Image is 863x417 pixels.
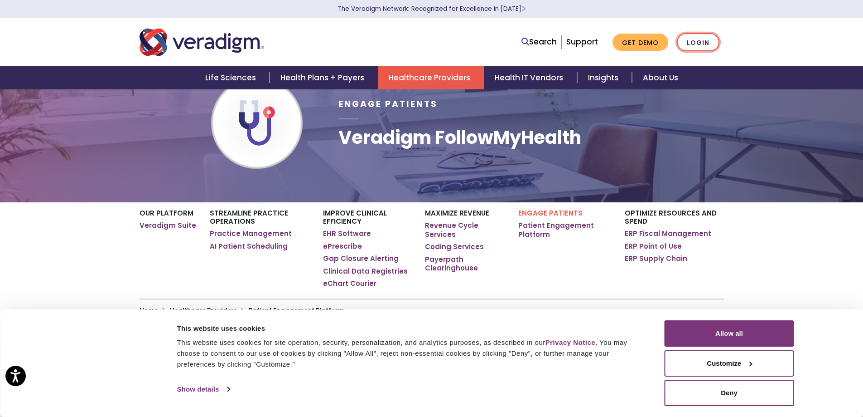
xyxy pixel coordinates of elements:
[323,254,399,263] a: Gap Closure Alerting
[677,33,719,52] a: Login
[425,221,504,239] a: Revenue Cycle Services
[484,66,577,89] a: Health IT Vendors
[521,36,557,48] a: Search
[323,242,362,251] a: ePrescribe
[338,98,438,110] span: Engage Patients
[521,5,526,13] span: Learn More
[140,221,196,230] a: Veradigm Suite
[425,242,484,251] a: Coding Services
[323,229,371,238] a: EHR Software
[612,34,668,51] a: Get Demo
[632,66,689,89] a: About Us
[518,221,611,239] a: Patient Engagement Platform
[338,5,526,13] a: The Veradigm Network: Recognized for Excellence in [DATE]Learn More
[665,320,794,347] button: Allow all
[338,127,581,148] h1: Veradigm FollowMyHealth
[566,36,598,47] a: Support
[270,66,378,89] a: Health Plans + Payers
[625,254,687,263] a: ERP Supply Chain
[210,242,288,251] a: AI Patient Scheduling
[140,306,158,314] a: Home
[140,27,264,57] img: Veradigm logo
[210,229,292,238] a: Practice Management
[625,242,682,251] a: ERP Point of Use
[665,350,794,377] button: Customize
[177,337,644,370] div: This website uses cookies for site operation, security, personalization, and analytics purposes, ...
[425,255,504,273] a: Payerpath Clearinghouse
[194,66,270,89] a: Life Sciences
[545,339,595,346] a: Privacy Notice
[323,279,376,288] a: eChart Courier
[625,229,711,238] a: ERP Fiscal Management
[378,66,484,89] a: Healthcare Providers
[177,323,644,334] div: This website uses cookies
[170,306,237,314] a: Healthcare Providers
[665,380,794,406] button: Deny
[577,66,632,89] a: Insights
[323,267,408,276] a: Clinical Data Registries
[177,383,230,396] a: Show details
